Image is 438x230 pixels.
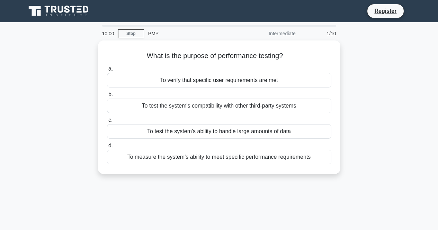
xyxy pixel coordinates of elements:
a: Register [370,7,401,15]
span: c. [108,117,113,123]
div: PMP [144,27,239,40]
span: b. [108,91,113,97]
div: To verify that specific user requirements are met [107,73,331,88]
span: d. [108,142,113,148]
div: To test the system's ability to handle large amounts of data [107,124,331,139]
div: Intermediate [239,27,300,40]
div: To measure the system's ability to meet specific performance requirements [107,150,331,164]
div: 1/10 [300,27,340,40]
div: 10:00 [98,27,118,40]
div: To test the system's compatibility with other third-party systems [107,99,331,113]
span: a. [108,66,113,72]
a: Stop [118,29,144,38]
h5: What is the purpose of performance testing? [106,52,332,61]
